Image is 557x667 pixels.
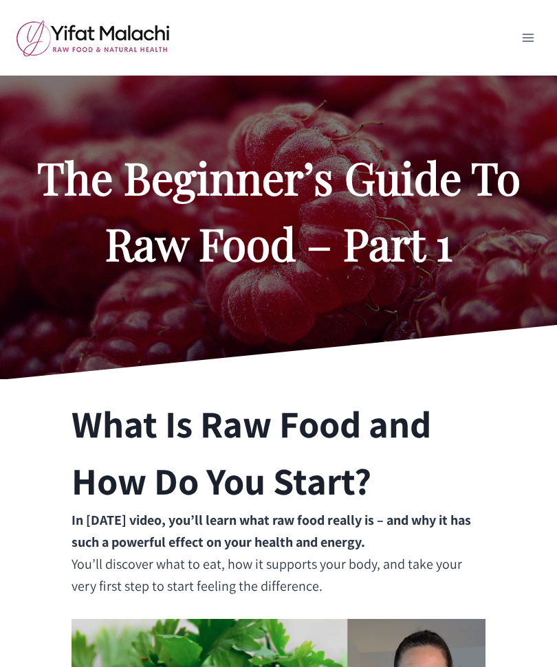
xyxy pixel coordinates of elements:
h2: What Is Raw Food and How Do You Start? [72,396,485,509]
h2: The Beginner’s Guide To Raw Food – Part 1 [28,144,529,276]
img: yifat_logo41_en.png [17,20,169,56]
strong: In [DATE] video, you’ll learn what raw food really is – and why it has such a powerful effect on ... [72,511,471,551]
button: Open menu [515,27,540,48]
p: You’ll discover what to eat, how it supports your body, and take your very first step to start fe... [72,509,485,597]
